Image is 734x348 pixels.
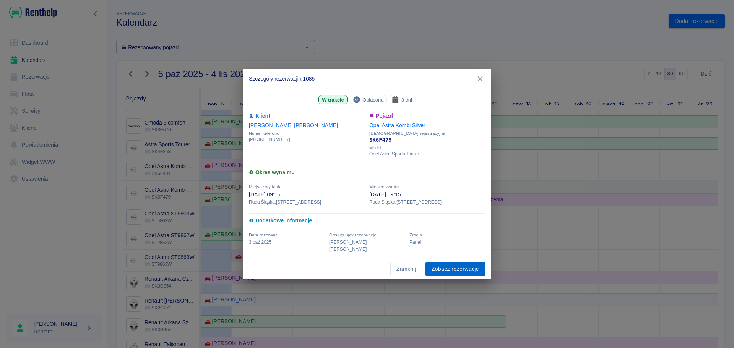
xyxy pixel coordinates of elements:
span: [DEMOGRAPHIC_DATA] rejestracyjna [369,131,485,136]
span: Miejsce wydania [249,185,282,189]
span: Żrodło [409,233,422,237]
h6: Klient [249,112,365,120]
p: Opel Astra Sports Tourer [369,151,485,157]
a: Zobacz rezerwację [425,262,485,276]
p: [PHONE_NUMBER] [249,136,365,143]
span: W trakcie [319,96,347,104]
p: 3 paź 2025 [249,239,325,246]
h6: Dodatkowe informacje [249,217,485,225]
h6: Okres wynajmu [249,168,485,176]
span: Model [369,146,485,151]
p: Panel [409,239,485,246]
button: Zamknij [390,262,422,276]
a: [PERSON_NAME] [PERSON_NAME] [249,122,338,128]
h2: Szczegóły rezerwacji #1685 [243,69,491,89]
p: [DATE] 09:15 [369,191,485,199]
h6: Pojazd [369,112,485,120]
a: Opel Astra Kombi Silver [369,122,425,128]
span: Data rezerwacji [249,233,280,237]
span: Obsługujący rezerwację [329,233,377,237]
span: Numer telefonu [249,131,365,136]
span: 3 dni [398,96,415,104]
p: Ruda Śląska , [STREET_ADDRESS] [249,199,365,206]
p: [PERSON_NAME] [PERSON_NAME] [329,239,405,253]
span: Miejsce zwrotu [369,185,399,189]
p: Ruda Śląska , [STREET_ADDRESS] [369,199,485,206]
span: Opłacona [359,96,386,104]
p: [DATE] 09:15 [249,191,365,199]
p: SK6F479 [369,136,485,144]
